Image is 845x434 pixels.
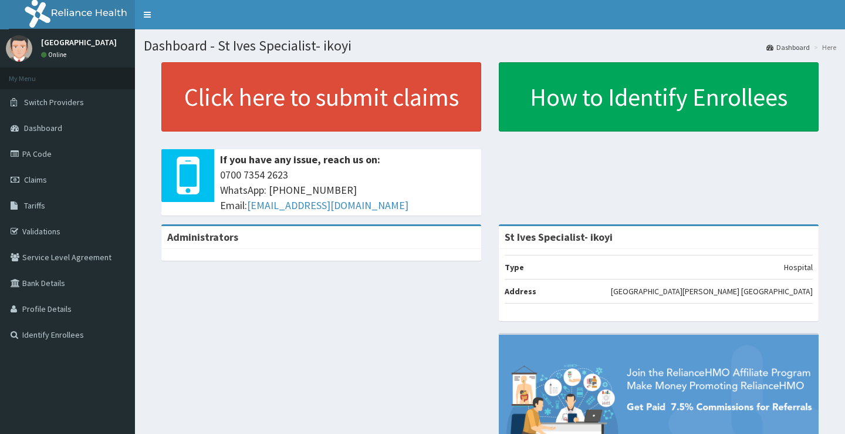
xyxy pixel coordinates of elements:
a: Dashboard [766,42,810,52]
b: Address [505,286,536,297]
a: Online [41,51,69,59]
li: Here [811,42,836,52]
a: [EMAIL_ADDRESS][DOMAIN_NAME] [247,199,408,212]
a: How to Identify Enrollees [499,62,819,132]
p: [GEOGRAPHIC_DATA][PERSON_NAME] [GEOGRAPHIC_DATA] [611,285,813,297]
b: If you have any issue, reach us on: [220,153,380,166]
p: Hospital [784,261,813,273]
span: Claims [24,174,47,185]
img: User Image [6,35,32,62]
a: Click here to submit claims [161,62,481,132]
span: Dashboard [24,123,62,133]
span: Switch Providers [24,97,84,107]
b: Type [505,262,524,272]
span: 0700 7354 2623 WhatsApp: [PHONE_NUMBER] Email: [220,167,475,213]
span: Tariffs [24,200,45,211]
b: Administrators [167,230,238,244]
h1: Dashboard - St Ives Specialist- ikoyi [144,38,836,53]
p: [GEOGRAPHIC_DATA] [41,38,117,46]
strong: St Ives Specialist- ikoyi [505,230,613,244]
